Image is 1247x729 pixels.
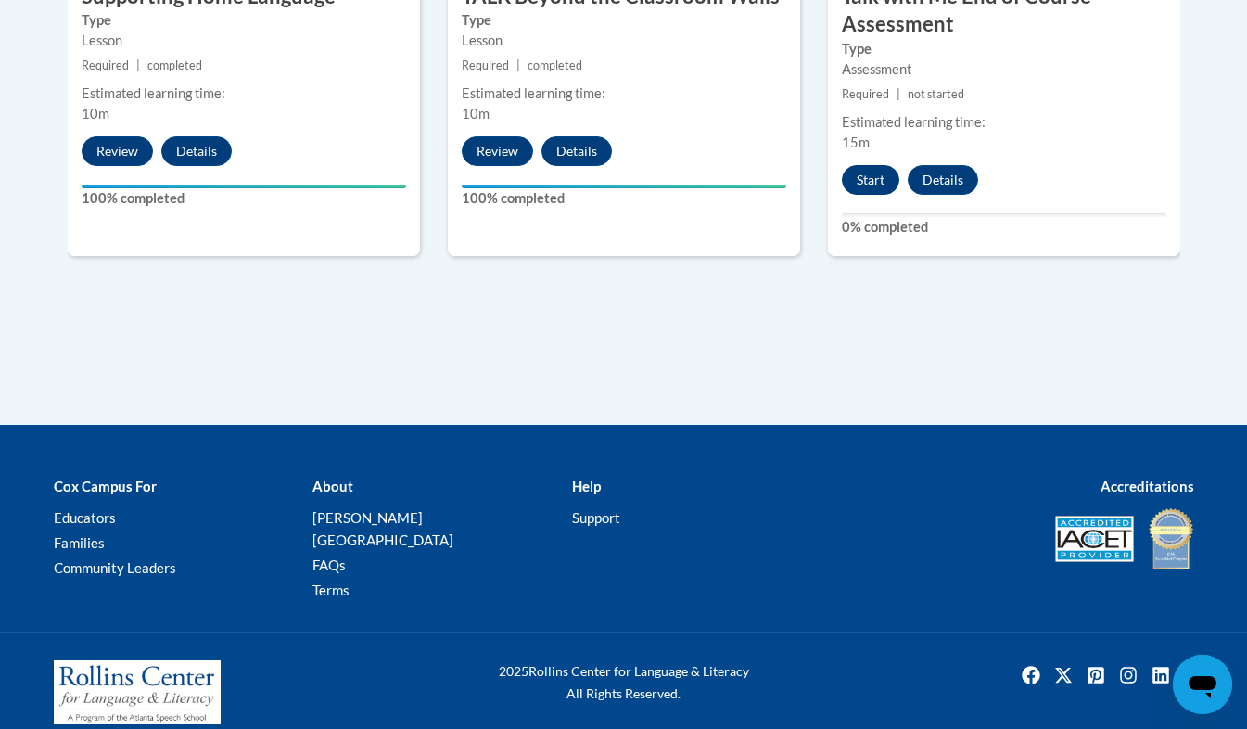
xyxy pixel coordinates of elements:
a: Instagram [1113,660,1143,690]
a: Terms [312,582,350,598]
button: Details [161,136,232,166]
div: Estimated learning time: [462,83,786,104]
button: Review [82,136,153,166]
span: | [897,87,900,101]
span: 15m [842,134,870,150]
a: FAQs [312,556,346,573]
button: Details [541,136,612,166]
b: Help [572,478,601,494]
b: Accreditations [1101,478,1194,494]
span: 10m [462,106,490,121]
a: Pinterest [1081,660,1111,690]
span: 2025 [499,663,528,679]
label: Type [842,39,1166,59]
div: Estimated learning time: [82,83,406,104]
label: 100% completed [82,188,406,209]
img: Facebook group icon [1178,660,1208,690]
img: Facebook icon [1016,660,1046,690]
label: Type [82,10,406,31]
a: Linkedin [1146,660,1176,690]
label: Type [462,10,786,31]
img: Twitter icon [1049,660,1078,690]
a: Support [572,509,620,526]
span: completed [528,58,582,72]
label: 0% completed [842,217,1166,237]
img: Pinterest icon [1081,660,1111,690]
a: Families [54,534,105,551]
div: Lesson [462,31,786,51]
img: Rollins Center for Language & Literacy - A Program of the Atlanta Speech School [54,660,221,725]
div: Your progress [462,185,786,188]
div: Estimated learning time: [842,112,1166,133]
b: About [312,478,353,494]
img: LinkedIn icon [1146,660,1176,690]
button: Details [908,165,978,195]
div: Rollins Center for Language & Literacy All Rights Reserved. [429,660,819,705]
a: Community Leaders [54,559,176,576]
span: | [516,58,520,72]
label: 100% completed [462,188,786,209]
span: Required [82,58,129,72]
div: Your progress [82,185,406,188]
span: | [136,58,140,72]
span: completed [147,58,202,72]
a: Facebook Group [1178,660,1208,690]
span: not started [908,87,964,101]
button: Review [462,136,533,166]
span: 10m [82,106,109,121]
button: Start [842,165,899,195]
a: Facebook [1016,660,1046,690]
img: Instagram icon [1113,660,1143,690]
div: Lesson [82,31,406,51]
a: Educators [54,509,116,526]
div: Assessment [842,59,1166,80]
a: [PERSON_NAME][GEOGRAPHIC_DATA] [312,509,453,548]
span: Required [842,87,889,101]
span: Required [462,58,509,72]
img: IDA® Accredited [1148,506,1194,571]
a: Twitter [1049,660,1078,690]
img: Accredited IACET® Provider [1055,516,1134,562]
iframe: Button to launch messaging window [1173,655,1232,714]
b: Cox Campus For [54,478,157,494]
